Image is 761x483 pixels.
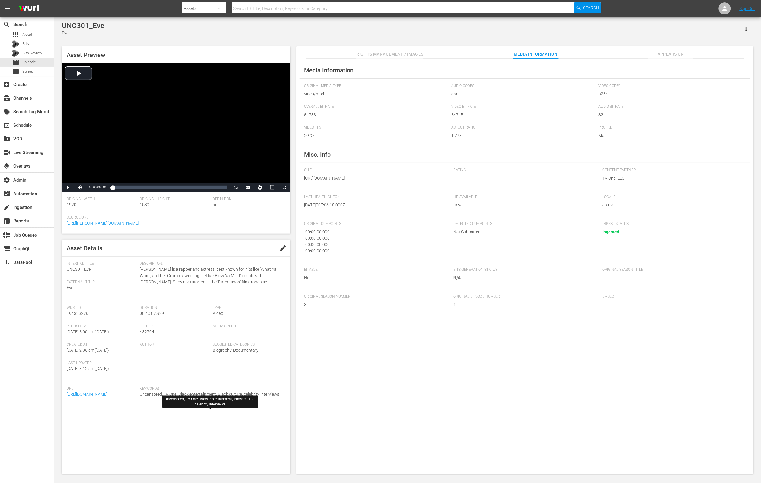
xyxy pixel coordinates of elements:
[598,91,743,97] span: h264
[140,311,164,316] span: 00:40:07.939
[62,63,290,192] div: Video Player
[62,21,104,30] div: UNC301_Eve
[453,222,593,226] span: Detected Cue Points
[67,221,139,226] a: [URL][PERSON_NAME][DOMAIN_NAME]
[3,149,10,156] span: Live Streaming
[304,229,441,235] div: - 00:00:00.000
[453,202,593,208] span: false
[603,202,743,208] span: en-us
[12,59,19,66] span: Episode
[213,197,283,202] span: Definition
[304,112,449,118] span: 54788
[67,51,105,59] span: Asset Preview
[67,245,102,252] span: Asset Details
[140,197,210,202] span: Original Height
[3,259,10,266] span: DataPool
[67,261,137,266] span: Internal Title:
[451,125,595,130] span: Aspect Ratio
[603,222,743,226] span: Ingest Status
[67,386,137,391] span: Url
[67,197,137,202] span: Original Width
[213,311,223,316] span: Video
[453,195,593,200] span: HD Available
[67,311,88,316] span: 194333276
[603,294,743,299] span: Embed
[740,6,755,11] a: Sign Out
[12,68,19,75] span: Series
[67,392,107,397] a: [URL][DOMAIN_NAME]
[304,302,444,308] span: 3
[304,168,444,173] span: GUID
[113,186,227,189] div: Progress Bar
[22,69,33,75] span: Series
[278,183,290,192] button: Fullscreen
[3,108,10,115] span: Search Tag Mgmt
[213,348,259,353] span: Biography, Documentary
[74,183,86,192] button: Mute
[453,302,593,308] span: 1
[140,305,210,310] span: Duration
[3,21,10,28] span: Search
[451,133,595,139] span: 1.778
[304,175,444,181] span: [URL][DOMAIN_NAME]
[12,50,19,57] div: Bits Review
[140,261,283,266] span: Description:
[67,329,109,334] span: [DATE] 5:00 pm ( [DATE] )
[140,329,154,334] span: 432704
[213,342,283,347] span: Suggested Categories
[3,162,10,170] span: Overlays
[453,275,461,280] span: N/A
[598,112,743,118] span: 32
[67,361,137,366] span: Last Updated
[304,133,449,139] span: 29.97
[140,391,283,398] span: Uncensored, Tv One, Black entertainment, Black culture, celebrity interviews
[67,342,137,347] span: Created At
[22,32,32,38] span: Asset
[3,135,10,142] span: VOD
[304,104,449,109] span: Overall Bitrate
[67,267,91,272] span: UNC301_Eve
[140,342,210,347] span: Author
[304,275,444,281] span: No
[3,81,10,88] span: Create
[276,241,290,255] button: edit
[598,104,743,109] span: Audio Bitrate
[304,91,449,97] span: video/mp4
[648,50,693,58] span: Appears On
[304,84,449,88] span: Original Media Type
[603,229,620,234] span: Ingested
[603,267,743,272] span: Original Season Title
[67,324,137,329] span: Publish Date
[574,2,601,13] button: Search
[304,67,354,74] span: Media Information
[451,112,595,118] span: 54745
[22,41,29,47] span: Bits
[304,125,449,130] span: Video FPS
[3,217,10,225] span: Reports
[304,195,444,200] span: Last Health Check
[140,324,210,329] span: Feed ID
[140,202,149,207] span: 1080
[3,245,10,252] span: GraphQL
[3,204,10,211] span: Ingestion
[453,168,593,173] span: Rating
[3,232,10,239] span: Job Queues
[22,50,42,56] span: Bits Review
[67,280,137,285] span: External Title:
[304,267,444,272] span: Bitable
[3,177,10,184] span: Admin
[3,190,10,197] span: Automation
[67,305,137,310] span: Wurl Id
[304,151,331,158] span: Misc. Info
[89,186,106,189] span: 00:00:00.000
[62,30,104,36] div: Eve
[304,202,444,208] span: [DATE]T07:06:18.000Z
[22,59,36,65] span: Episode
[12,31,19,38] span: Asset
[583,2,599,13] span: Search
[242,183,254,192] button: Captions
[451,104,595,109] span: Video Bitrate
[67,285,73,290] span: Eve
[304,294,444,299] span: Original Season Number
[598,133,743,139] span: Main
